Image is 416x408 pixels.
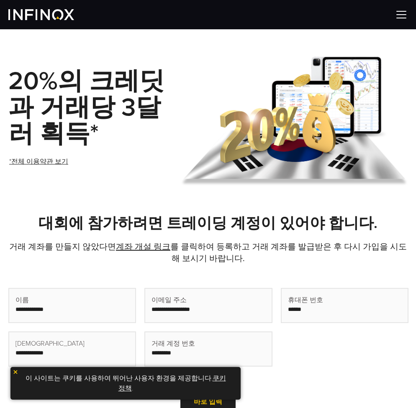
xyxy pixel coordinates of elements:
strong: 대회에 참가하려면 트레이딩 계정이 있어야 합니다. [39,214,377,232]
p: 이 사이트는 쿠키를 사용하여 뛰어난 사용자 환경을 제공합니다. . [15,371,236,395]
span: 이메일 주소 [152,295,187,305]
img: yellow close icon [13,369,18,375]
a: 계좌 개설 링크 [116,242,170,252]
p: 거래 계좌를 만들지 않았다면 를 클릭하여 등록하고 거래 계좌를 발급받은 후 다시 가입을 시도해 보시기 바랍니다. [8,241,408,264]
span: 이름 [15,295,29,305]
strong: 20%의 크레딧과 거래당 3달러 획득* [8,66,164,149]
span: 거래 계정 번호 [152,339,195,349]
span: [DEMOGRAPHIC_DATA] [15,339,85,349]
span: 휴대폰 번호 [288,295,323,305]
a: *전체 이용약관 보기 [8,151,69,172]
